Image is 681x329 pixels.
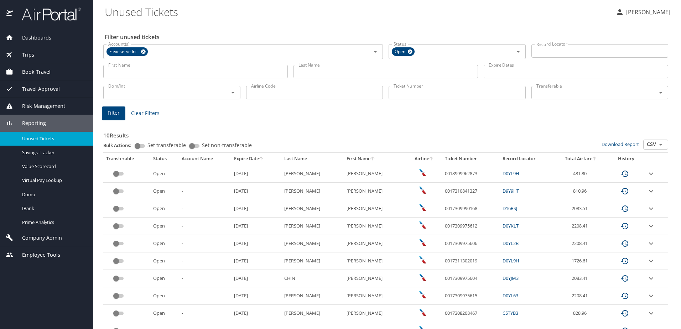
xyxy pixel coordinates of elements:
button: sort [370,157,375,161]
td: 2083.41 [554,270,608,287]
td: 2208.41 [554,235,608,252]
button: sort [592,157,597,161]
td: [PERSON_NAME] [344,305,406,322]
td: 0017309975615 [442,287,500,305]
td: 2208.41 [554,218,608,235]
td: - [179,270,231,287]
img: airportal-logo.png [14,7,81,21]
td: [PERSON_NAME] [344,183,406,200]
img: American Airlines [419,239,426,246]
td: CHIN [281,270,344,287]
a: D0YL2B [503,240,519,246]
td: 828.96 [554,305,608,322]
button: Open [656,140,666,150]
th: Account Name [179,153,231,165]
td: [DATE] [231,200,281,218]
td: 810.96 [554,183,608,200]
td: [PERSON_NAME] [281,183,344,200]
span: Company Admin [13,234,62,242]
span: Trips [13,51,34,59]
button: Open [370,47,380,57]
td: - [179,287,231,305]
td: [DATE] [231,235,281,252]
span: Savings Tracker [22,149,85,156]
p: [PERSON_NAME] [624,8,670,16]
div: Open [392,47,415,56]
button: expand row [647,187,655,195]
button: expand row [647,169,655,178]
h1: Unused Tickets [105,1,610,23]
a: D0YL9H [503,257,519,264]
td: [PERSON_NAME] [281,165,344,182]
th: Last Name [281,153,344,165]
button: expand row [647,257,655,265]
img: American Airlines [419,187,426,194]
td: - [179,218,231,235]
img: American Airlines [419,256,426,263]
a: D16RSJ [503,205,517,211]
td: 0017308208467 [442,305,500,322]
p: Bulk Actions: [103,142,137,148]
td: [PERSON_NAME] [344,235,406,252]
td: 0018999962873 [442,165,500,182]
h3: 10 Results [103,127,668,140]
td: - [179,235,231,252]
img: American Airlines [419,204,426,211]
td: Open [150,235,179,252]
button: Open [656,88,666,98]
a: C5TYB3 [503,310,518,316]
img: American Airlines [419,291,426,298]
a: D9Y9HT [503,188,519,194]
button: expand row [647,274,655,283]
button: sort [429,157,434,161]
button: Clear Filters [128,107,162,120]
td: [DATE] [231,270,281,287]
span: Filter [108,109,120,117]
img: icon-airportal.png [6,7,14,21]
td: 481.80 [554,165,608,182]
td: Open [150,200,179,218]
td: 0017309975612 [442,218,500,235]
td: 0017309975606 [442,235,500,252]
td: - [179,305,231,322]
td: 0017311302019 [442,252,500,270]
td: [PERSON_NAME] [344,252,406,270]
td: - [179,200,231,218]
td: [PERSON_NAME] [281,218,344,235]
button: expand row [647,309,655,318]
span: Book Travel [13,68,51,76]
th: Ticket Number [442,153,500,165]
td: [DATE] [231,183,281,200]
span: Employee Tools [13,251,60,259]
td: [PERSON_NAME] [344,287,406,305]
span: Domo [22,191,85,198]
span: Dashboards [13,34,51,42]
th: Airline [406,153,442,165]
td: [PERSON_NAME] [281,200,344,218]
td: [PERSON_NAME] [281,287,344,305]
button: Filter [102,106,125,120]
td: 1726.61 [554,252,608,270]
td: [PERSON_NAME] [281,252,344,270]
span: Risk Management [13,102,65,110]
td: [PERSON_NAME] [281,235,344,252]
td: [PERSON_NAME] [344,270,406,287]
a: Download Report [602,141,639,147]
span: Prime Analytics [22,219,85,226]
td: 0017309990168 [442,200,500,218]
td: 2208.41 [554,287,608,305]
td: [DATE] [231,218,281,235]
td: Open [150,165,179,182]
a: D0YL63 [503,292,518,299]
img: American Airlines [419,309,426,316]
th: First Name [344,153,406,165]
td: Open [150,270,179,287]
button: expand row [647,239,655,248]
span: Travel Approval [13,85,60,93]
span: Clear Filters [131,109,160,118]
div: Flexeserve Inc. [106,47,148,56]
span: Reporting [13,119,46,127]
td: - [179,183,231,200]
span: Set non-transferable [202,143,252,148]
span: Flexeserve Inc. [106,48,143,56]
